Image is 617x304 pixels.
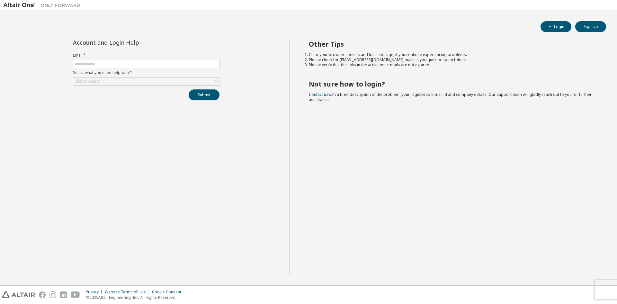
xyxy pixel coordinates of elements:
button: Sign Up [575,21,606,32]
img: linkedin.svg [60,291,67,298]
div: Privacy [86,290,105,295]
div: Click to select [75,79,100,84]
button: Submit [189,89,219,100]
img: Altair One [3,2,84,8]
a: Contact us [309,92,328,97]
div: Website Terms of Use [105,290,152,295]
img: youtube.svg [71,291,80,298]
li: Please verify that the links in the activation e-mails are not expired. [309,62,595,68]
h2: Not sure how to login? [309,80,595,88]
label: Email [73,53,219,58]
p: © 2025 Altair Engineering, Inc. All Rights Reserved. [86,295,185,300]
div: Account and Login Help [73,40,190,45]
img: altair_logo.svg [2,291,35,298]
li: Clear your browser cookies and local storage, if you continue experiencing problems. [309,52,595,57]
span: with a brief description of the problem, your registered e-mail id and company details. Our suppo... [309,92,592,102]
button: Login [541,21,571,32]
label: Select what you need help with [73,70,219,75]
img: facebook.svg [39,291,46,298]
div: Click to select [73,78,219,85]
li: Please check for [EMAIL_ADDRESS][DOMAIN_NAME] mails in your junk or spam folder. [309,57,595,62]
h2: Other Tips [309,40,595,48]
div: Cookie Consent [152,290,185,295]
img: instagram.svg [49,291,56,298]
